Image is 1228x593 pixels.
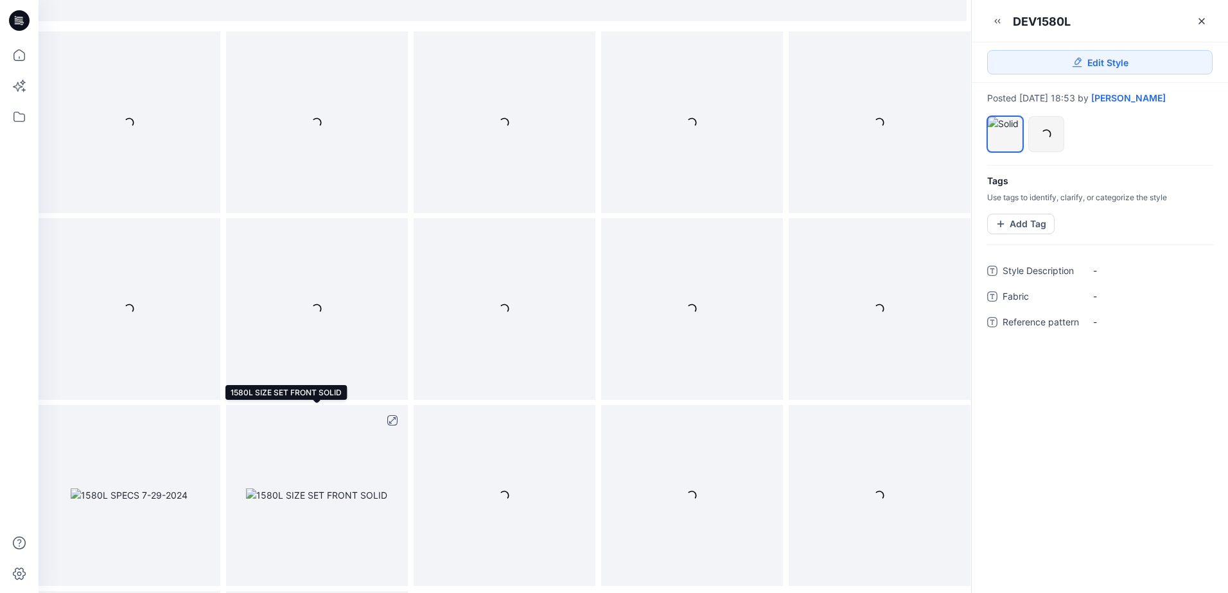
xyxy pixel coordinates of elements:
img: 1580L SIZE SET FRONT SOLID [246,488,387,502]
span: - [1093,264,1204,277]
span: - [1093,315,1204,329]
p: Use tags to identify, clarify, or categorize the style [972,192,1228,203]
span: Edit Style [1087,56,1128,69]
button: Add Tag [987,214,1055,234]
span: Reference pattern [1003,314,1080,332]
h4: Tags [972,176,1228,187]
button: Minimize [987,11,1008,31]
span: Style Description [1003,263,1080,281]
div: Posted [DATE] 18:53 by [987,93,1213,103]
span: - [1093,289,1204,303]
div: DEV1580L [1013,13,1071,30]
img: 1580L SPECS 7-29-2024 [71,488,188,502]
a: Edit Style [987,50,1213,74]
a: [PERSON_NAME] [1091,93,1166,103]
span: Fabric [1003,289,1080,307]
a: Close Style Presentation [1191,11,1212,31]
div: Solid [987,116,1023,152]
button: full screen [382,410,403,431]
